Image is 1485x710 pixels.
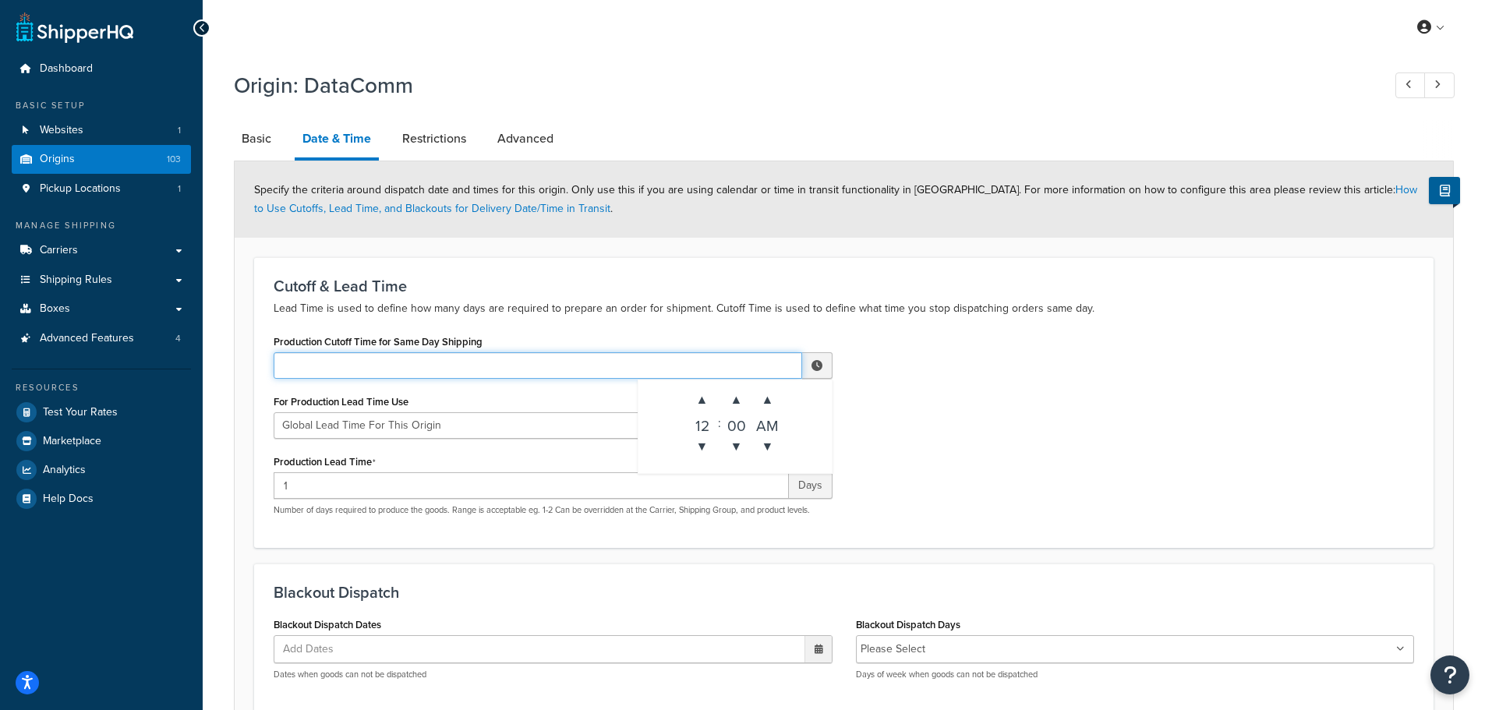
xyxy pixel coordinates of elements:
label: Blackout Dispatch Days [856,619,960,631]
a: Shipping Rules [12,266,191,295]
div: : [718,384,721,462]
span: ▼ [752,431,783,462]
a: Websites1 [12,116,191,145]
a: Marketplace [12,427,191,455]
a: Boxes [12,295,191,323]
span: 1 [178,182,181,196]
p: Dates when goods can not be dispatched [274,669,833,680]
span: Pickup Locations [40,182,121,196]
h3: Blackout Dispatch [274,584,1414,601]
div: 00 [721,415,752,431]
a: Date & Time [295,120,379,161]
span: ▼ [687,431,718,462]
span: Shipping Rules [40,274,112,287]
a: Restrictions [394,120,474,157]
span: Days [789,472,833,499]
span: Boxes [40,302,70,316]
li: Please Select [861,638,925,660]
a: Advanced [490,120,561,157]
a: Origins103 [12,145,191,174]
a: Next Record [1424,72,1455,98]
p: Days of week when goods can not be dispatched [856,669,1415,680]
a: Test Your Rates [12,398,191,426]
span: Websites [40,124,83,137]
span: Dashboard [40,62,93,76]
button: Show Help Docs [1429,177,1460,204]
a: Dashboard [12,55,191,83]
span: 103 [167,153,181,166]
div: AM [752,415,783,431]
a: Carriers [12,236,191,265]
a: Analytics [12,456,191,484]
li: Pickup Locations [12,175,191,203]
h1: Origin: DataComm [234,70,1367,101]
span: Carriers [40,244,78,257]
p: Number of days required to produce the goods. Range is acceptable eg. 1-2 Can be overridden at th... [274,504,833,516]
span: ▼ [721,431,752,462]
span: Add Dates [278,636,353,662]
span: Marketplace [43,435,101,448]
span: ▲ [752,384,783,415]
span: Analytics [43,464,86,477]
li: Advanced Features [12,324,191,353]
span: Test Your Rates [43,406,118,419]
span: ▲ [721,384,752,415]
a: Basic [234,120,279,157]
div: Manage Shipping [12,219,191,232]
label: For Production Lead Time Use [274,396,408,408]
label: Production Cutoff Time for Same Day Shipping [274,336,483,348]
span: Origins [40,153,75,166]
h3: Cutoff & Lead Time [274,277,1414,295]
div: 12 [687,415,718,431]
div: Basic Setup [12,99,191,112]
span: Advanced Features [40,332,134,345]
a: Advanced Features4 [12,324,191,353]
span: ▲ [687,384,718,415]
span: 4 [175,332,181,345]
li: Origins [12,145,191,174]
a: Pickup Locations1 [12,175,191,203]
label: Production Lead Time [274,456,376,468]
p: Lead Time is used to define how many days are required to prepare an order for shipment. Cutoff T... [274,299,1414,318]
li: Websites [12,116,191,145]
a: Previous Record [1395,72,1426,98]
a: Help Docs [12,485,191,513]
span: 1 [178,124,181,137]
label: Blackout Dispatch Dates [274,619,381,631]
div: Resources [12,381,191,394]
span: Specify the criteria around dispatch date and times for this origin. Only use this if you are usi... [254,182,1417,217]
span: Help Docs [43,493,94,506]
button: Open Resource Center [1430,655,1469,694]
